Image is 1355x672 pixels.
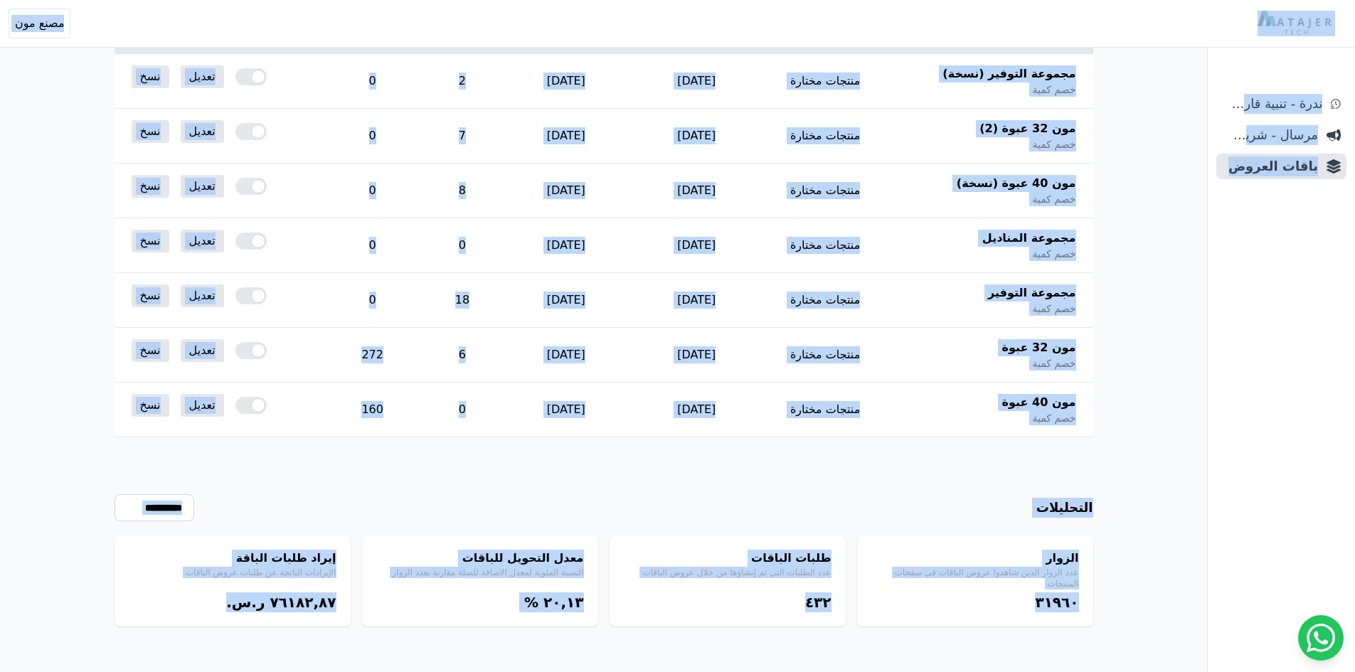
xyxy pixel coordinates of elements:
bdi: ٧٦١٨٢,٨٧ [270,594,336,611]
td: [DATE] [501,164,632,218]
td: 0 [321,109,424,164]
td: 0 [321,54,424,109]
td: [DATE] [501,218,632,273]
span: خصم كمية [1032,137,1075,151]
a: تعديل [181,120,224,143]
td: منتجات مختارة [762,273,889,328]
span: مجموعة المناديل [982,230,1076,247]
td: 0 [321,218,424,273]
p: عدد الطلبات التي تم إنشاؤها من خلال عروض الباقات [624,567,831,578]
span: مون 40 عبوة (نسخة) [957,175,1076,192]
td: [DATE] [632,109,762,164]
td: 160 [321,383,424,437]
td: منتجات مختارة [762,383,889,437]
span: مرسال - شريط دعاية [1222,125,1318,145]
td: 18 [424,273,501,328]
td: [DATE] [501,109,632,164]
span: مجموعة التوفير [988,284,1075,302]
td: 0 [321,164,424,218]
span: ر.س. [226,594,265,611]
td: منتجات مختارة [762,328,889,383]
span: خصم كمية [1032,302,1075,316]
span: مون 32 عبوة (2) [979,120,1075,137]
td: 0 [424,218,501,273]
td: [DATE] [632,218,762,273]
a: نسخ [132,65,169,88]
span: مصنع مون [15,15,64,32]
h4: طلبات الباقات [624,550,831,567]
a: نسخ [132,394,169,417]
span: خصم كمية [1032,356,1075,370]
span: خصم كمية [1032,192,1075,206]
span: مون 32 عبوة [1002,339,1076,356]
span: خصم كمية [1032,82,1075,97]
td: 7 [424,109,501,164]
td: منتجات مختارة [762,54,889,109]
p: النسبة المئوية لمعدل الاضافة للسلة مقارنة بعدد الزوار [376,567,584,578]
td: [DATE] [501,328,632,383]
td: منتجات مختارة [762,218,889,273]
a: تعديل [181,284,224,307]
td: [DATE] [632,164,762,218]
a: نسخ [132,230,169,252]
img: MatajerTech Logo [1258,11,1335,36]
td: 272 [321,328,424,383]
td: [DATE] [632,328,762,383]
button: مصنع مون [9,9,70,38]
td: 2 [424,54,501,109]
span: % [524,594,538,611]
bdi: ٢۰,١۳ [543,594,583,611]
span: مجموعة التوفير (نسخة) [942,65,1075,82]
a: تعديل [181,65,224,88]
td: منتجات مختارة [762,164,889,218]
a: نسخ [132,175,169,198]
span: ندرة - تنبية قارب علي النفاذ [1222,94,1322,114]
td: 0 [424,383,501,437]
td: [DATE] [501,54,632,109]
div: ۳١٩٦۰ [871,592,1079,612]
h3: التحليلات [1036,498,1093,518]
p: الإيرادات الناتجة عن طلبات عروض الباقات [129,567,336,578]
span: مون 40 عبوة [1002,394,1076,411]
td: 6 [424,328,501,383]
h4: معدل التحويل للباقات [376,550,584,567]
a: تعديل [181,339,224,362]
td: [DATE] [632,273,762,328]
a: نسخ [132,284,169,307]
a: نسخ [132,120,169,143]
span: خصم كمية [1032,411,1075,425]
td: [DATE] [501,273,632,328]
span: خصم كمية [1032,247,1075,261]
td: [DATE] [632,54,762,109]
td: منتجات مختارة [762,109,889,164]
td: 0 [321,273,424,328]
a: نسخ [132,339,169,362]
h4: إيراد طلبات الباقة [129,550,336,567]
p: عدد الزوار الذين شاهدوا عروض الباقات في صفحات المنتجات [871,567,1079,590]
span: باقات العروض [1222,156,1318,176]
td: 8 [424,164,501,218]
a: تعديل [181,394,224,417]
div: ٤۳٢ [624,592,831,612]
h4: الزوار [871,550,1079,567]
a: تعديل [181,230,224,252]
td: [DATE] [632,383,762,437]
td: [DATE] [501,383,632,437]
a: تعديل [181,175,224,198]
